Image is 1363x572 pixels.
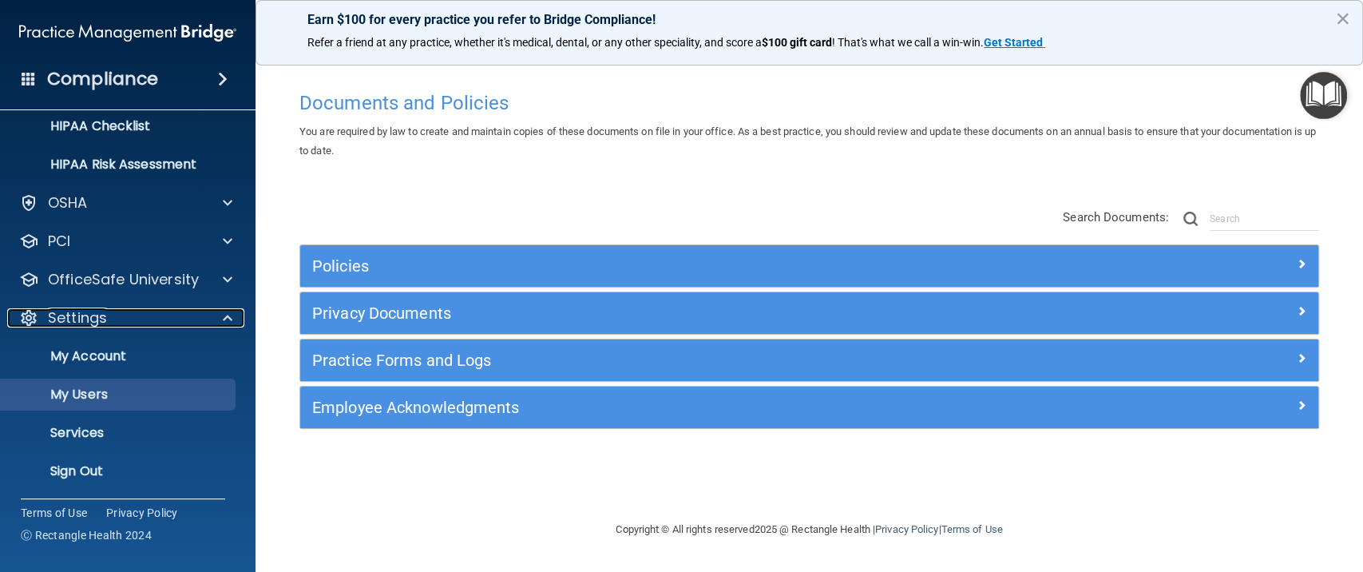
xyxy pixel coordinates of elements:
[48,232,70,251] p: PCI
[1063,210,1169,224] span: Search Documents:
[1335,6,1350,31] button: Close
[48,270,199,289] p: OfficeSafe University
[1300,72,1347,119] button: Open Resource Center
[106,505,178,521] a: Privacy Policy
[19,193,232,213] a: OSHA
[48,193,88,213] p: OSHA
[299,125,1316,157] span: You are required by law to create and maintain copies of these documents on file in your office. ...
[10,118,228,134] p: HIPAA Checklist
[10,348,228,364] p: My Account
[19,308,232,328] a: Settings
[299,93,1319,113] h4: Documents and Policies
[48,308,107,328] p: Settings
[312,304,1052,322] h5: Privacy Documents
[518,504,1101,555] div: Copyright © All rights reserved 2025 @ Rectangle Health | |
[875,523,938,535] a: Privacy Policy
[307,12,1311,27] p: Earn $100 for every practice you refer to Bridge Compliance!
[984,36,1045,49] a: Get Started
[312,253,1306,279] a: Policies
[19,17,236,49] img: PMB logo
[312,395,1306,420] a: Employee Acknowledgments
[10,463,228,479] p: Sign Out
[984,36,1043,49] strong: Get Started
[312,352,1052,369] h5: Practice Forms and Logs
[832,36,984,49] span: ! That's what we call a win-win.
[1183,212,1198,226] img: ic-search.3b580494.png
[1210,207,1319,231] input: Search
[941,523,1002,535] a: Terms of Use
[21,505,87,521] a: Terms of Use
[10,425,228,441] p: Services
[10,387,228,403] p: My Users
[312,399,1052,416] h5: Employee Acknowledgments
[19,232,232,251] a: PCI
[10,157,228,173] p: HIPAA Risk Assessment
[312,257,1052,275] h5: Policies
[307,36,762,49] span: Refer a friend at any practice, whether it's medical, dental, or any other speciality, and score a
[21,527,152,543] span: Ⓒ Rectangle Health 2024
[312,348,1306,373] a: Practice Forms and Logs
[762,36,832,49] strong: $100 gift card
[312,300,1306,326] a: Privacy Documents
[19,270,232,289] a: OfficeSafe University
[47,68,158,90] h4: Compliance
